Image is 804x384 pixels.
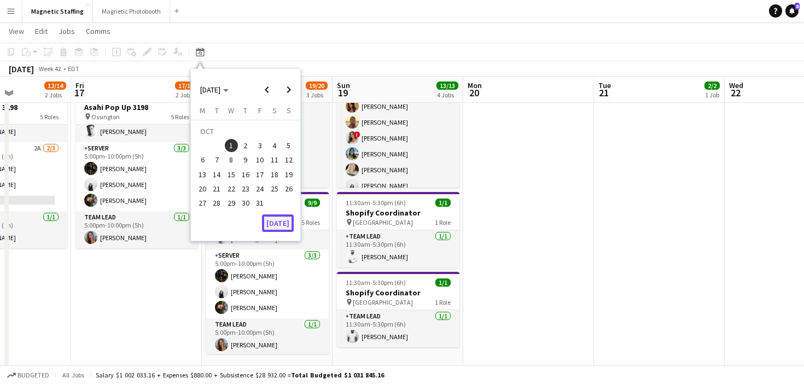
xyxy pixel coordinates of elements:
[5,369,51,381] button: Budgeted
[267,153,281,167] button: 11-10-2025
[206,318,329,356] app-card-role: Team Lead1/15:00pm-10:00pm (5h)[PERSON_NAME]
[238,182,253,196] button: 23-10-2025
[54,24,79,38] a: Jobs
[306,91,327,99] div: 3 Jobs
[225,182,238,195] span: 22
[238,138,253,153] button: 02-10-2025
[196,196,209,210] span: 27
[727,86,743,99] span: 22
[268,182,281,195] span: 25
[253,153,267,167] button: 10-10-2025
[176,91,196,99] div: 2 Jobs
[206,249,329,318] app-card-role: Server3/35:00pm-10:00pm (5h)[PERSON_NAME][PERSON_NAME][PERSON_NAME]
[291,371,384,379] span: Total Budgeted $1 031 845.16
[224,167,238,182] button: 15-10-2025
[239,154,252,167] span: 9
[282,138,296,153] button: 05-10-2025
[253,138,267,153] button: 03-10-2025
[436,82,458,90] span: 13/13
[238,167,253,182] button: 16-10-2025
[195,124,296,138] td: OCT
[211,196,224,210] span: 28
[44,82,66,90] span: 12/14
[253,167,267,182] button: 17-10-2025
[353,298,413,306] span: [GEOGRAPHIC_DATA]
[795,3,800,10] span: 8
[253,154,266,167] span: 10
[209,167,224,182] button: 14-10-2025
[175,82,197,90] span: 17/18
[239,168,252,181] span: 16
[435,218,451,226] span: 1 Role
[18,371,49,379] span: Budgeted
[228,106,234,115] span: W
[74,86,84,99] span: 17
[224,153,238,167] button: 08-10-2025
[267,167,281,182] button: 18-10-2025
[267,182,281,196] button: 25-10-2025
[287,106,291,115] span: S
[468,80,482,90] span: Mon
[196,154,209,167] span: 6
[60,371,86,379] span: All jobs
[253,196,267,210] button: 31-10-2025
[268,154,281,167] span: 11
[86,26,110,36] span: Comms
[262,214,294,232] button: [DATE]
[209,182,224,196] button: 21-10-2025
[211,182,224,195] span: 21
[239,182,252,195] span: 23
[91,113,120,121] span: Ossington
[337,272,459,347] app-job-card: 11:30am-5:30pm (6h)1/1Shopify Coordinator [GEOGRAPHIC_DATA]1 RoleTeam Lead1/111:30am-5:30pm (6h)[...
[253,196,266,210] span: 31
[598,80,611,90] span: Tue
[335,86,350,99] span: 19
[196,80,233,100] button: Choose month and year
[253,182,266,195] span: 24
[215,106,219,115] span: T
[466,86,482,99] span: 20
[258,106,262,115] span: F
[437,91,458,99] div: 4 Jobs
[224,196,238,210] button: 29-10-2025
[225,154,238,167] span: 8
[195,153,209,167] button: 06-10-2025
[211,168,224,181] span: 14
[268,168,281,181] span: 18
[195,167,209,182] button: 13-10-2025
[337,230,459,267] app-card-role: Team Lead1/111:30am-5:30pm (6h)[PERSON_NAME]
[243,106,247,115] span: T
[35,26,48,36] span: Edit
[267,138,281,153] button: 04-10-2025
[75,102,198,112] h3: Asahi Pop Up 3198
[206,192,329,354] div: 5:00pm-10:00pm (5h)9/9Asahi Pop Up 3198 Ossington5 Roles[PERSON_NAME]Security1/15:00pm-10:00pm (5...
[75,211,198,248] app-card-role: Team Lead1/15:00pm-10:00pm (5h)[PERSON_NAME]
[31,24,52,38] a: Edit
[282,139,295,152] span: 5
[209,196,224,210] button: 28-10-2025
[75,86,198,248] app-job-card: 5:00pm-10:00pm (5h)9/9Asahi Pop Up 3198 Ossington5 Roles[PERSON_NAME]Security1/15:00pm-10:00pm (5...
[282,153,296,167] button: 12-10-2025
[195,196,209,210] button: 27-10-2025
[278,79,300,101] button: Next month
[195,182,209,196] button: 20-10-2025
[81,24,115,38] a: Comms
[196,168,209,181] span: 13
[435,298,451,306] span: 1 Role
[337,26,459,188] app-job-card: 10:30am-6:30pm (8h)9/9Olay Pit Stop - The Well 3191 The Well2 RolesBrand Ambassador8/810:30am-6:3...
[268,139,281,152] span: 4
[346,278,406,287] span: 11:30am-5:30pm (6h)
[337,64,459,212] app-card-role: Brand Ambassador8/810:30am-6:30pm (8h)[PERSON_NAME][PERSON_NAME][PERSON_NAME]![PERSON_NAME][PERSO...
[282,167,296,182] button: 19-10-2025
[171,113,189,121] span: 5 Roles
[705,91,719,99] div: 1 Job
[282,182,295,195] span: 26
[93,1,170,22] button: Magnetic Photobooth
[785,4,799,18] a: 8
[9,26,24,36] span: View
[9,63,34,74] div: [DATE]
[253,182,267,196] button: 24-10-2025
[224,182,238,196] button: 22-10-2025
